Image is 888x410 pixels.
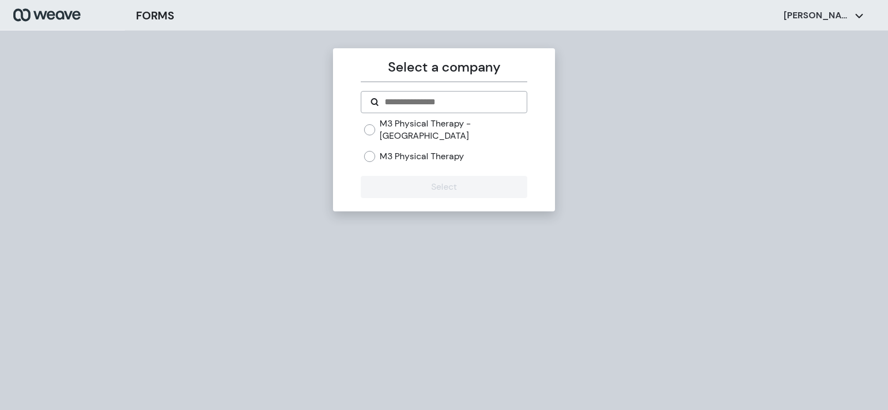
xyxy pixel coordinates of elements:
[361,57,527,77] p: Select a company
[361,176,527,198] button: Select
[136,7,174,24] h3: FORMS
[380,118,527,141] label: M3 Physical Therapy - [GEOGRAPHIC_DATA]
[784,9,850,22] p: [PERSON_NAME]
[380,150,464,163] label: M3 Physical Therapy
[384,95,517,109] input: Search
